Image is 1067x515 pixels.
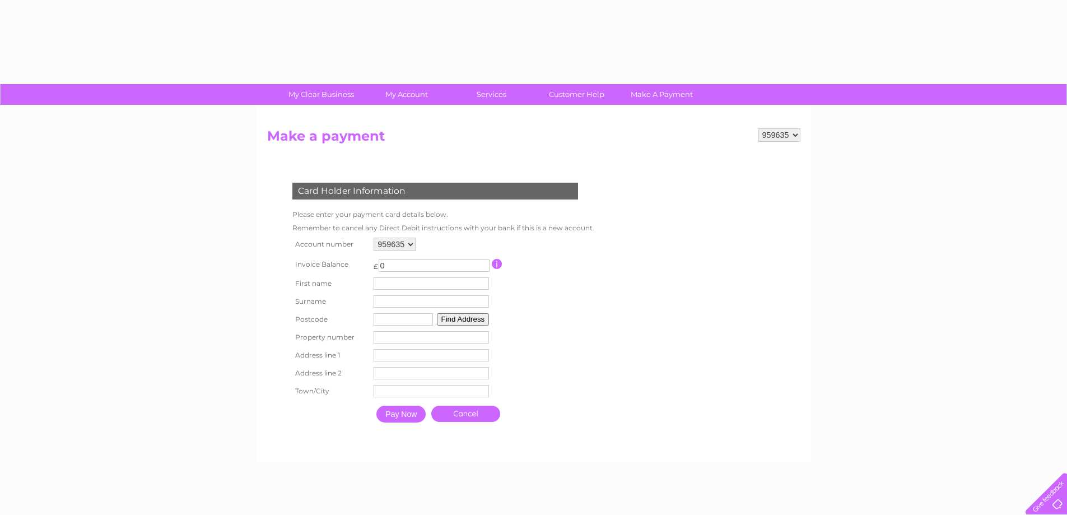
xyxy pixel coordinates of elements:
[292,183,578,199] div: Card Holder Information
[431,406,500,422] a: Cancel
[376,406,426,423] input: Pay Now
[275,84,367,105] a: My Clear Business
[290,254,371,275] th: Invoice Balance
[374,257,378,271] td: £
[445,84,538,105] a: Services
[530,84,623,105] a: Customer Help
[290,346,371,364] th: Address line 1
[290,293,371,310] th: Surname
[290,364,371,382] th: Address line 2
[290,275,371,293] th: First name
[616,84,708,105] a: Make A Payment
[290,382,371,400] th: Town/City
[290,208,597,221] td: Please enter your payment card details below.
[360,84,453,105] a: My Account
[290,235,371,254] th: Account number
[492,259,502,269] input: Information
[290,310,371,328] th: Postcode
[290,328,371,346] th: Property number
[290,221,597,235] td: Remember to cancel any Direct Debit instructions with your bank if this is a new account.
[437,313,490,326] button: Find Address
[267,128,800,150] h2: Make a payment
